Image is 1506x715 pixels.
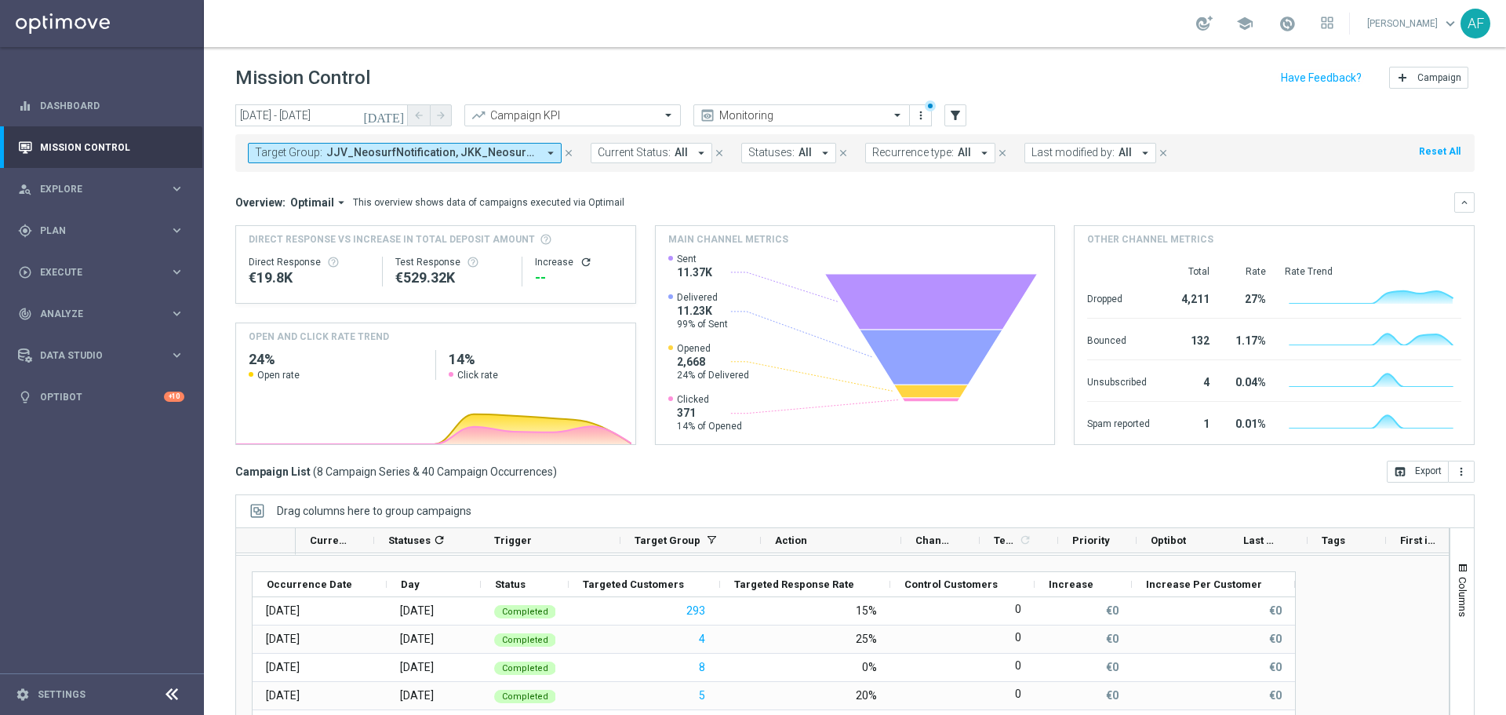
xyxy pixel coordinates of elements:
[1387,465,1475,477] multiple-options-button: Export to CSV
[494,534,532,546] span: Trigger
[1151,534,1186,546] span: Optibot
[1015,630,1021,644] label: 0
[169,306,184,321] i: keyboard_arrow_right
[413,110,424,121] i: arrow_back
[700,108,715,123] i: preview
[1269,632,1282,646] p: €0
[677,265,712,279] span: 11.37K
[235,465,557,479] h3: Campaign List
[40,309,169,319] span: Analyze
[1169,410,1210,435] div: 1
[18,224,169,238] div: Plan
[169,223,184,238] i: keyboard_arrow_right
[449,350,623,369] h2: 14%
[677,406,742,420] span: 371
[267,578,352,590] span: Occurrence Date
[401,578,420,590] span: Day
[1269,688,1282,702] p: €0
[1281,72,1362,83] input: Have Feedback?
[1449,461,1475,483] button: more_vert
[1228,410,1266,435] div: 0.01%
[18,99,32,113] i: equalizer
[904,578,998,590] span: Control Customers
[17,100,185,112] button: equalizer Dashboard
[1017,531,1031,549] span: Calculate column
[1285,265,1461,278] div: Rate Trend
[677,355,749,369] span: 2,668
[431,531,446,549] span: Calculate column
[17,308,185,320] button: track_changes Analyze keyboard_arrow_right
[494,604,556,618] colored-tag: Completed
[400,660,434,674] div: Saturday
[457,369,498,381] span: Click rate
[668,232,788,246] h4: Main channel metrics
[18,265,169,279] div: Execute
[694,146,708,160] i: arrow_drop_down
[1106,632,1119,646] p: €0
[169,348,184,363] i: keyboard_arrow_right
[915,534,953,546] span: Channel
[1442,15,1459,32] span: keyboard_arrow_down
[798,146,812,159] span: All
[1119,146,1132,159] span: All
[1366,12,1461,35] a: [PERSON_NAME]keyboard_arrow_down
[1387,461,1449,483] button: open_in_browser Export
[494,688,556,703] colored-tag: Completed
[17,141,185,154] div: Mission Control
[925,100,936,111] div: There are unsaved changes
[313,465,317,479] span: (
[838,148,849,159] i: close
[169,264,184,279] i: keyboard_arrow_right
[580,256,592,268] button: refresh
[400,688,434,702] div: Sunday
[1228,265,1266,278] div: Rate
[408,104,430,126] button: arrow_back
[40,184,169,194] span: Explore
[249,268,369,287] div: €19,801
[471,108,486,123] i: trending_up
[1106,604,1119,618] p: €0
[958,146,971,159] span: All
[235,67,370,89] h1: Mission Control
[913,106,929,125] button: more_vert
[1322,534,1345,546] span: Tags
[249,330,389,344] h4: OPEN AND CLICK RATE TREND
[18,182,169,196] div: Explore
[248,143,562,163] button: Target Group: JJV_NeosurfNotification, JKK_NeosurfNotification, JKR_NeosurfNotification, JPJ_Neos...
[856,632,877,646] div: 25%
[249,350,423,369] h2: 24%
[502,663,548,673] span: Completed
[235,195,286,210] h3: Overview:
[16,688,30,702] i: settings
[17,224,185,237] button: gps_fixed Plan keyboard_arrow_right
[544,146,558,160] i: arrow_drop_down
[235,104,408,126] input: Select date range
[17,183,185,195] button: person_search Explore keyboard_arrow_right
[18,182,32,196] i: person_search
[1236,15,1253,32] span: school
[249,256,369,268] div: Direct Response
[353,195,624,210] div: This overview shows data of campaigns executed via Optimail
[1169,368,1210,393] div: 4
[361,104,408,128] button: [DATE]
[685,601,707,621] button: 293
[677,253,712,265] span: Sent
[856,688,877,702] div: 20%
[1087,232,1213,246] h4: Other channel metrics
[464,104,681,126] ng-select: Campaign KPI
[40,376,164,418] a: Optibot
[17,266,185,279] div: play_circle_outline Execute keyboard_arrow_right
[598,146,671,159] span: Current Status:
[1072,534,1110,546] span: Priority
[1417,143,1462,160] button: Reset All
[697,629,707,649] button: 4
[1228,326,1266,352] div: 1.17%
[257,369,300,381] span: Open rate
[677,342,749,355] span: Opened
[266,660,300,674] div: 09 Aug 2025
[17,391,185,403] button: lightbulb Optibot +10
[712,144,726,162] button: close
